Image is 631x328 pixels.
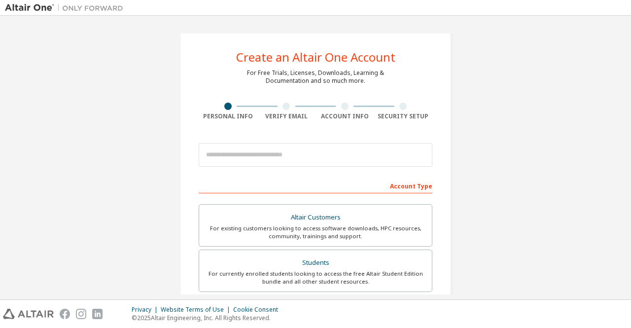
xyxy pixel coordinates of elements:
div: Account Type [199,178,432,193]
div: Cookie Consent [233,306,284,314]
img: linkedin.svg [92,309,103,319]
div: Account Info [315,112,374,120]
div: Website Terms of Use [161,306,233,314]
div: Verify Email [257,112,316,120]
div: Privacy [132,306,161,314]
p: © 2025 Altair Engineering, Inc. All Rights Reserved. [132,314,284,322]
div: For currently enrolled students looking to access the free Altair Student Edition bundle and all ... [205,270,426,286]
img: instagram.svg [76,309,86,319]
div: Altair Customers [205,211,426,224]
div: Create an Altair One Account [236,51,395,63]
img: Altair One [5,3,128,13]
img: altair_logo.svg [3,309,54,319]
div: For existing customers looking to access software downloads, HPC resources, community, trainings ... [205,224,426,240]
img: facebook.svg [60,309,70,319]
div: Personal Info [199,112,257,120]
div: Security Setup [374,112,433,120]
div: Students [205,256,426,270]
div: For Free Trials, Licenses, Downloads, Learning & Documentation and so much more. [247,69,384,85]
